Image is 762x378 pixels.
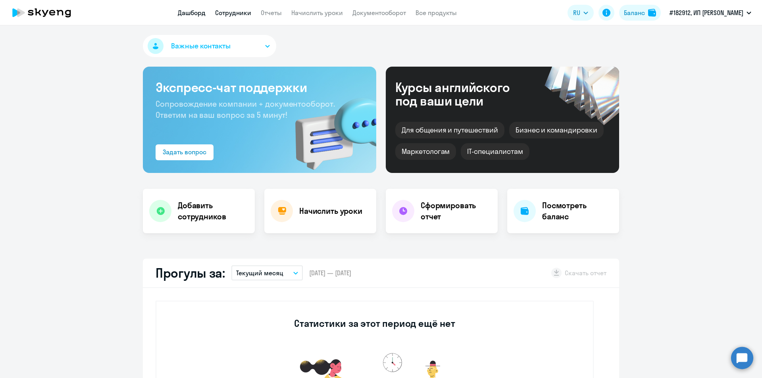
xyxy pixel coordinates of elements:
[624,8,645,17] div: Баланс
[171,41,231,51] span: Важные контакты
[231,265,303,280] button: Текущий месяц
[156,99,335,120] span: Сопровождение компании + документооборот. Ответим на ваш вопрос за 5 минут!
[395,122,504,138] div: Для общения и путешествий
[309,269,351,277] span: [DATE] — [DATE]
[509,122,604,138] div: Бизнес и командировки
[416,9,457,17] a: Все продукты
[178,200,248,222] h4: Добавить сотрудников
[461,143,529,160] div: IT-специалистам
[421,200,491,222] h4: Сформировать отчет
[178,9,206,17] a: Дашборд
[395,81,531,107] div: Курсы английского под ваши цели
[573,8,580,17] span: RU
[236,268,283,278] p: Текущий месяц
[215,9,251,17] a: Сотрудники
[143,35,276,57] button: Важные контакты
[299,205,362,217] h4: Начислить уроки
[156,144,214,160] button: Задать вопрос
[284,84,376,173] img: bg-img
[666,3,755,22] button: #182912, ИП [PERSON_NAME]
[542,200,613,222] h4: Посмотреть баланс
[261,9,282,17] a: Отчеты
[291,9,343,17] a: Начислить уроки
[568,5,594,21] button: RU
[156,265,225,281] h2: Прогулы за:
[395,143,456,160] div: Маркетологам
[619,5,661,21] button: Балансbalance
[156,79,364,95] h3: Экспресс-чат поддержки
[648,9,656,17] img: balance
[352,9,406,17] a: Документооборот
[670,8,743,17] p: #182912, ИП [PERSON_NAME]
[163,147,206,157] div: Задать вопрос
[294,317,455,330] h3: Статистики за этот период ещё нет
